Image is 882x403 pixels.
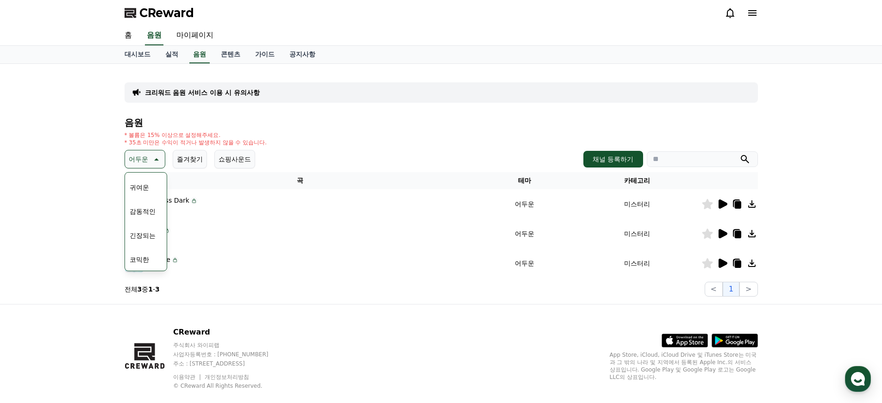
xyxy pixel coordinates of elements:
[125,285,160,294] p: 전체 중 -
[476,248,573,278] td: 어두운
[126,249,153,270] button: 코믹한
[214,150,255,168] button: 쇼핑사운드
[117,46,158,63] a: 대시보드
[117,26,139,45] a: 홈
[573,189,701,219] td: 미스터리
[173,351,286,358] p: 사업자등록번호 : [PHONE_NUMBER]
[476,189,573,219] td: 어두운
[145,26,163,45] a: 음원
[125,6,194,20] a: CReward
[145,88,260,97] a: 크리워드 음원 서비스 이용 시 유의사항
[126,177,153,198] button: 귀여운
[169,26,221,45] a: 마이페이지
[213,46,248,63] a: 콘텐츠
[125,150,165,168] button: 어두운
[126,201,159,222] button: 감동적인
[148,285,153,293] strong: 1
[573,248,701,278] td: 미스터리
[205,374,249,380] a: 개인정보처리방침
[705,282,723,297] button: <
[173,382,286,390] p: © CReward All Rights Reserved.
[173,374,202,380] a: 이용약관
[147,205,198,213] p: Flow J
[125,131,267,139] p: * 볼륨은 15% 이상으로 설정해주세요.
[125,139,267,146] p: * 35초 미만은 수익이 적거나 발생하지 않을 수 있습니다.
[189,46,210,63] a: 음원
[573,219,701,248] td: 미스터리
[126,225,159,246] button: 긴장되는
[61,293,119,316] a: 대화
[3,293,61,316] a: 홈
[147,196,189,205] p: Endless Dark
[119,293,178,316] a: 설정
[173,360,286,367] p: 주소 : [STREET_ADDRESS]
[573,172,701,189] th: 카테고리
[610,351,758,381] p: App Store, iCloud, iCloud Drive 및 iTunes Store는 미국과 그 밖의 나라 및 지역에서 등록된 Apple Inc.의 서비스 상표입니다. Goo...
[282,46,323,63] a: 공지사항
[248,46,282,63] a: 가이드
[138,285,142,293] strong: 3
[173,341,286,349] p: 주식회사 와이피랩
[85,308,96,315] span: 대화
[125,118,758,128] h4: 음원
[173,327,286,338] p: CReward
[129,153,148,166] p: 어두운
[723,282,739,297] button: 1
[476,219,573,248] td: 어두운
[143,307,154,315] span: 설정
[476,172,573,189] th: 테마
[739,282,757,297] button: >
[158,46,186,63] a: 실적
[173,150,207,168] button: 즐겨찾기
[155,285,160,293] strong: 3
[29,307,35,315] span: 홈
[125,172,476,189] th: 곡
[583,151,643,167] button: 채널 등록하기
[139,6,194,20] span: CReward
